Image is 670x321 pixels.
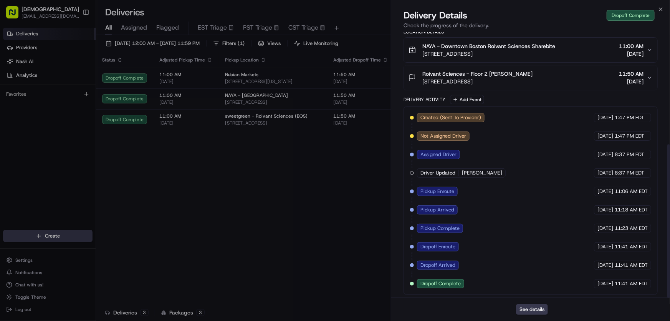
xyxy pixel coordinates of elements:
span: [DATE] [597,133,613,140]
span: [DATE] [597,151,613,158]
img: 1736555255976-a54dd68f-1ca7-489b-9aae-adbdc363a1c4 [8,73,22,87]
span: [DATE] [597,280,613,287]
span: 11:41 AM EDT [615,243,648,250]
span: 11:06 AM EDT [615,188,648,195]
span: Dropoff Arrived [420,262,455,269]
span: Not Assigned Driver [420,133,466,140]
span: 11:41 AM EDT [615,280,648,287]
div: Start new chat [26,73,126,81]
span: Pickup Complete [420,225,460,232]
span: Pylon [76,130,93,136]
span: 11:00 AM [619,42,644,50]
span: Delivery Details [404,9,467,22]
div: 📗 [8,112,14,118]
span: [DATE] [619,50,644,58]
span: [DATE] [597,188,613,195]
p: Welcome 👋 [8,31,140,43]
span: 1:47 PM EDT [615,114,644,121]
span: [PERSON_NAME] [462,170,502,176]
span: 11:50 AM [619,70,644,78]
span: 11:41 AM EDT [615,262,648,269]
button: Start new chat [131,76,140,85]
span: 11:23 AM EDT [615,225,648,232]
button: NAYA - Downtown Boston Roivant Sciences Sharebite[STREET_ADDRESS]11:00 AM[DATE] [404,38,657,62]
span: API Documentation [73,111,123,119]
span: [DATE] [619,78,644,85]
span: Driver Updated [420,170,455,176]
a: 💻API Documentation [62,108,126,122]
span: [STREET_ADDRESS] [422,78,533,85]
span: Created (Sent To Provider) [420,114,481,121]
span: [DATE] [597,170,613,176]
button: See details [516,304,548,315]
button: Roivant Sciences - Floor 2 [PERSON_NAME][STREET_ADDRESS]11:50 AM[DATE] [404,65,657,90]
span: Knowledge Base [15,111,59,119]
span: [STREET_ADDRESS] [422,50,555,58]
input: Clear [20,50,127,58]
span: Dropoff Complete [420,280,461,287]
div: Delivery Activity [404,96,445,103]
span: Dropoff Enroute [420,243,455,250]
span: Roivant Sciences - Floor 2 [PERSON_NAME] [422,70,533,78]
div: We're available if you need us! [26,81,97,87]
span: Pickup Enroute [420,188,454,195]
span: [DATE] [597,225,613,232]
span: Assigned Driver [420,151,457,158]
span: 11:18 AM EDT [615,206,648,213]
p: Check the progress of the delivery. [404,22,658,29]
span: [DATE] [597,206,613,213]
button: Add Event [450,95,484,104]
img: Nash [8,8,23,23]
span: Pickup Arrived [420,206,454,213]
span: 1:47 PM EDT [615,133,644,140]
div: 💻 [65,112,71,118]
span: 8:37 PM EDT [615,170,644,176]
span: [DATE] [597,114,613,121]
a: Powered byPylon [54,130,93,136]
span: NAYA - Downtown Boston Roivant Sciences Sharebite [422,42,555,50]
span: [DATE] [597,243,613,250]
a: 📗Knowledge Base [5,108,62,122]
span: [DATE] [597,262,613,269]
span: 8:37 PM EDT [615,151,644,158]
